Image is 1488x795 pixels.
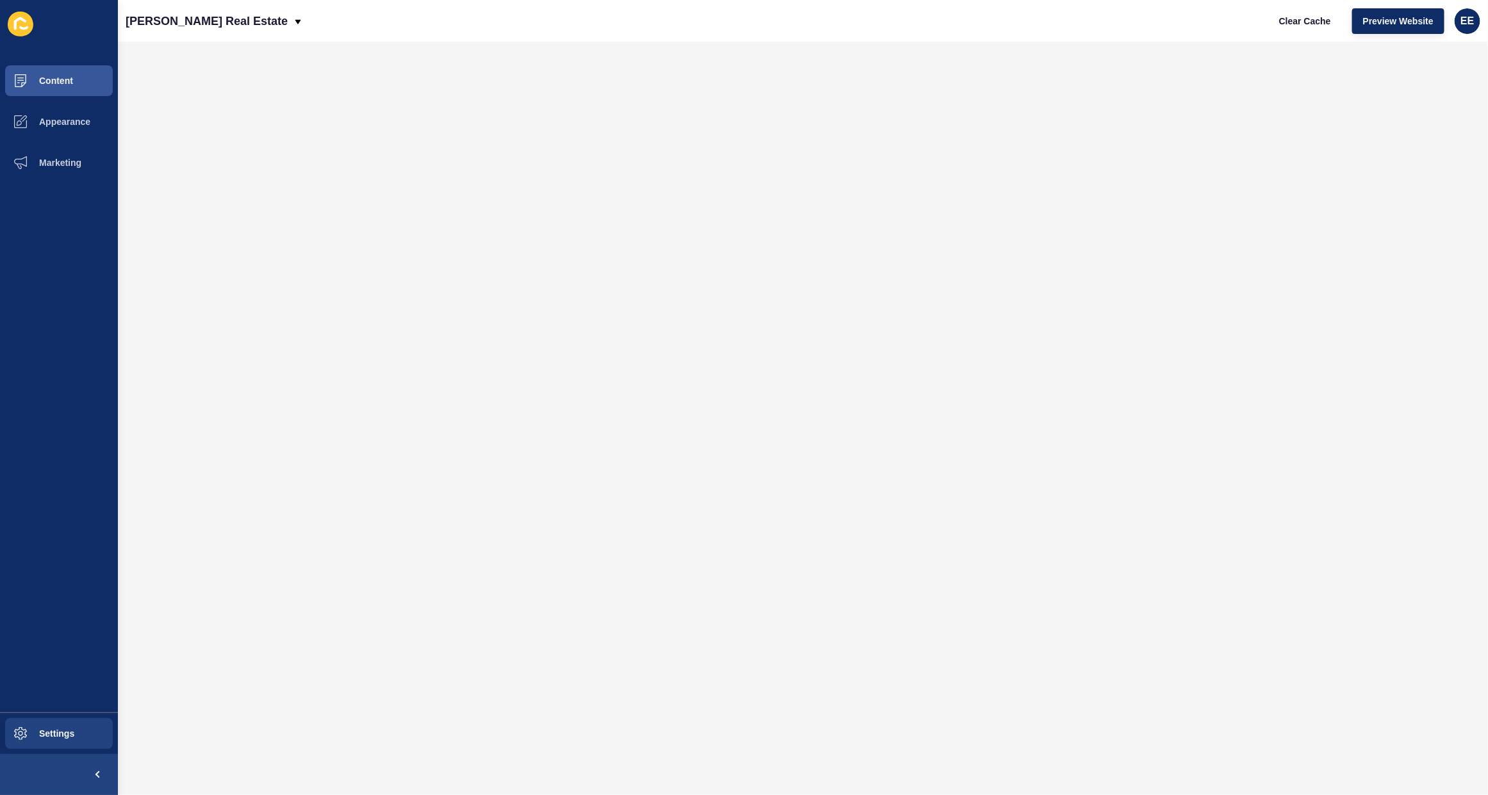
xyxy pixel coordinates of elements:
button: Clear Cache [1268,8,1342,34]
p: [PERSON_NAME] Real Estate [126,5,288,37]
span: Preview Website [1363,15,1434,28]
span: EE [1460,15,1474,28]
span: Clear Cache [1279,15,1331,28]
button: Preview Website [1352,8,1444,34]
